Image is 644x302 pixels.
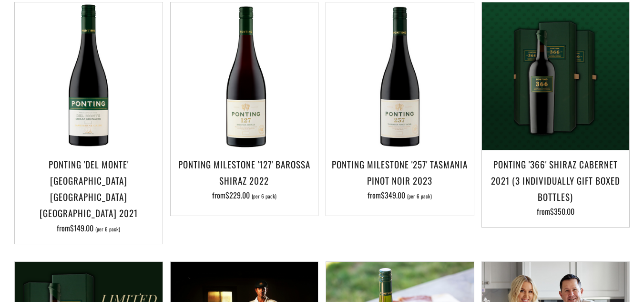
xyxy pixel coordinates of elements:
span: $350.00 [550,206,574,217]
h3: Ponting '366' Shiraz Cabernet 2021 (3 individually gift boxed bottles) [487,156,625,205]
a: Ponting Milestone '257' Tasmania Pinot Noir 2023 from$349.00 (per 6 pack) [326,156,474,204]
a: Ponting Milestone '127' Barossa Shiraz 2022 from$229.00 (per 6 pack) [171,156,318,204]
span: $229.00 [225,189,250,201]
a: Ponting '366' Shiraz Cabernet 2021 (3 individually gift boxed bottles) from$350.00 [482,156,630,216]
span: $149.00 [70,222,93,234]
span: $349.00 [381,189,405,201]
span: from [368,189,432,201]
span: from [537,206,574,217]
span: from [212,189,276,201]
span: (per 6 pack) [407,194,432,199]
span: (per 6 pack) [95,227,120,232]
span: (per 6 pack) [252,194,276,199]
h3: Ponting Milestone '257' Tasmania Pinot Noir 2023 [331,156,469,188]
h3: Ponting Milestone '127' Barossa Shiraz 2022 [175,156,314,188]
span: from [57,222,120,234]
h3: Ponting 'Del Monte' [GEOGRAPHIC_DATA] [GEOGRAPHIC_DATA] [GEOGRAPHIC_DATA] 2021 [20,156,158,221]
a: Ponting 'Del Monte' [GEOGRAPHIC_DATA] [GEOGRAPHIC_DATA] [GEOGRAPHIC_DATA] 2021 from$149.00 (per 6... [15,156,163,232]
